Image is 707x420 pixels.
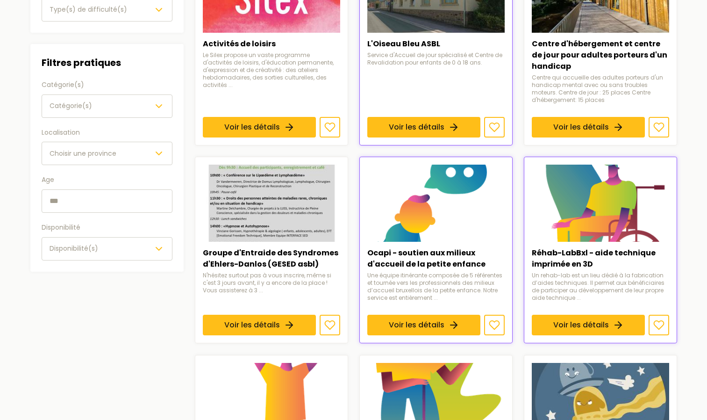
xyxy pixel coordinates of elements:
[42,94,172,118] button: Catégorie(s)
[42,222,172,233] label: Disponibilité
[367,315,480,336] a: Voir les détails
[649,315,669,336] button: Ajouter aux favoris
[203,117,316,138] a: Voir les détails
[320,117,340,138] button: Ajouter aux favoris
[649,117,669,138] button: Ajouter aux favoris
[484,117,505,138] button: Ajouter aux favoris
[320,315,340,336] button: Ajouter aux favoris
[203,315,316,336] a: Voir les détails
[532,117,645,138] a: Voir les détails
[42,127,172,138] label: Localisation
[42,237,172,261] button: Disponibilité(s)
[50,244,98,253] span: Disponibilité(s)
[42,174,172,186] label: Age
[367,117,480,138] a: Voir les détails
[532,315,645,336] a: Voir les détails
[42,142,172,165] button: Choisir une province
[50,101,92,110] span: Catégorie(s)
[42,55,172,70] h3: Filtres pratiques
[484,315,505,336] button: Ajouter aux favoris
[42,80,172,91] label: Catégorie(s)
[50,5,127,14] span: Type(s) de difficulté(s)
[50,149,116,158] span: Choisir une province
